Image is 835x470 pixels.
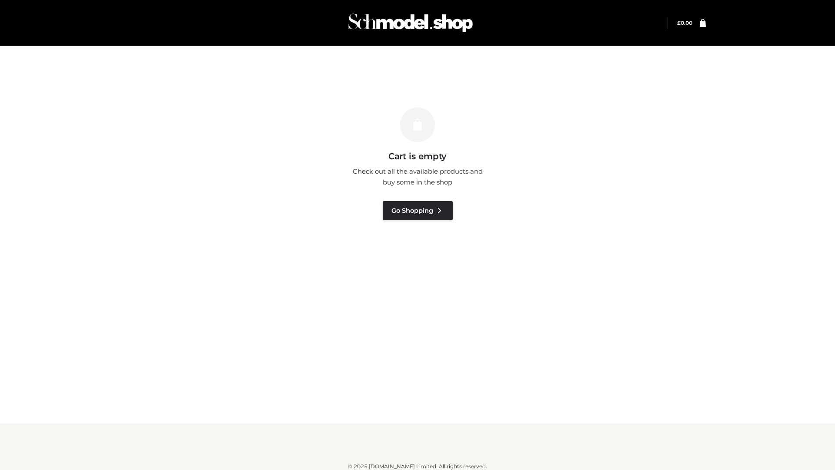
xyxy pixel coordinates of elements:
[677,20,681,26] span: £
[677,20,692,26] bdi: 0.00
[345,6,476,40] img: Schmodel Admin 964
[348,166,487,188] p: Check out all the available products and buy some in the shop
[677,20,692,26] a: £0.00
[149,151,686,161] h3: Cart is empty
[383,201,453,220] a: Go Shopping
